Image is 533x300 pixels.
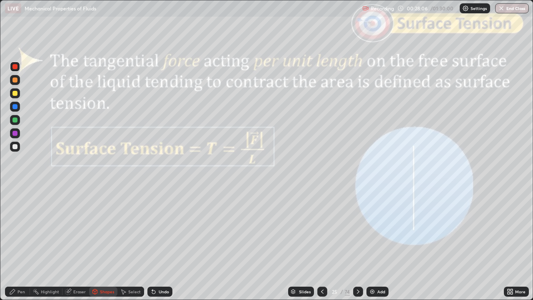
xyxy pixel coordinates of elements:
p: Settings [471,6,487,10]
div: Eraser [73,290,86,294]
img: class-settings-icons [462,5,469,12]
p: Recording [371,5,394,12]
div: 74 [345,288,350,295]
div: Pen [17,290,25,294]
img: recording.375f2c34.svg [362,5,369,12]
div: / [341,289,343,294]
button: End Class [495,3,529,13]
div: Slides [299,290,311,294]
p: LIVE [7,5,19,12]
div: Select [128,290,141,294]
div: Shapes [100,290,114,294]
div: Add [377,290,385,294]
p: Mechanical Properties of Fluids [25,5,96,12]
img: end-class-cross [498,5,505,12]
div: More [515,290,526,294]
img: add-slide-button [369,288,376,295]
div: 25 [331,289,339,294]
div: Highlight [41,290,59,294]
div: Undo [159,290,169,294]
